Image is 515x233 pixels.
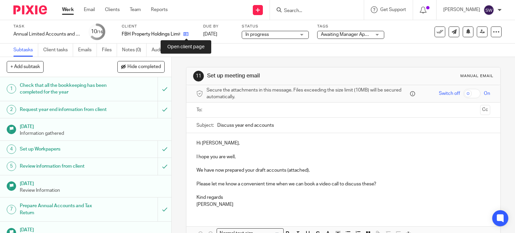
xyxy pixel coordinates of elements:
span: Secure the attachments in this message. Files exceeding the size limit (10MB) will be secured aut... [207,87,409,101]
a: Work [62,6,74,13]
span: In progress [245,32,269,37]
div: 5 [7,162,16,171]
label: Tags [317,24,384,29]
span: Hide completed [127,64,161,70]
img: svg%3E [483,5,494,15]
span: Switch off [439,90,460,97]
div: 7 [7,205,16,214]
img: Pixie [13,5,47,14]
p: [PERSON_NAME] [443,6,480,13]
div: 2 [7,105,16,114]
p: FBH Property Holdings Limited [122,31,180,38]
h1: Review information from client [20,161,107,171]
div: Annual Limited Accounts and Corporation Tax Return [13,31,80,38]
div: 10 [91,28,103,36]
p: Review Information [20,187,165,194]
span: Awaiting Manager Approval [321,32,378,37]
a: Audit logs [152,44,177,57]
h1: Prepare Annual Accounts and Tax Return [20,201,107,218]
p: [PERSON_NAME] [196,201,491,208]
label: Task [13,24,80,29]
h1: Set up Workpapers [20,144,107,154]
h1: [DATE] [20,179,165,187]
small: /16 [97,30,103,34]
button: + Add subtask [7,61,44,72]
h1: Request year end information from client [20,105,107,115]
p: Kind regards [196,194,491,201]
h1: Check that all the bookkeeping has been completed for the year [20,80,107,98]
div: 11 [193,71,204,81]
input: Search [283,8,344,14]
a: Email [84,6,95,13]
a: Reports [151,6,168,13]
div: 1 [7,84,16,94]
p: Hi [PERSON_NAME], [196,140,491,147]
div: 4 [7,144,16,154]
p: I hope you are well, [196,154,491,160]
span: Get Support [380,7,406,12]
a: Emails [78,44,97,57]
p: Please let me know a convenient time when we can book a video call to discuss these? [196,181,491,187]
a: Clients [105,6,120,13]
button: Hide completed [117,61,165,72]
span: On [484,90,490,97]
label: To: [196,107,204,113]
label: Subject: [196,122,214,129]
h1: [DATE] [20,122,165,130]
p: Information gathered [20,130,165,137]
a: Notes (0) [122,44,147,57]
label: Due by [203,24,233,29]
span: [DATE] [203,32,217,37]
a: Client tasks [43,44,73,57]
div: Manual email [460,73,494,79]
p: We have now prepared your draft accounts (attached). [196,167,491,174]
a: Files [102,44,117,57]
a: Team [130,6,141,13]
a: Subtasks [13,44,38,57]
label: Status [242,24,309,29]
label: Client [122,24,195,29]
h1: Set up meeting email [207,72,357,79]
button: Cc [480,105,490,115]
